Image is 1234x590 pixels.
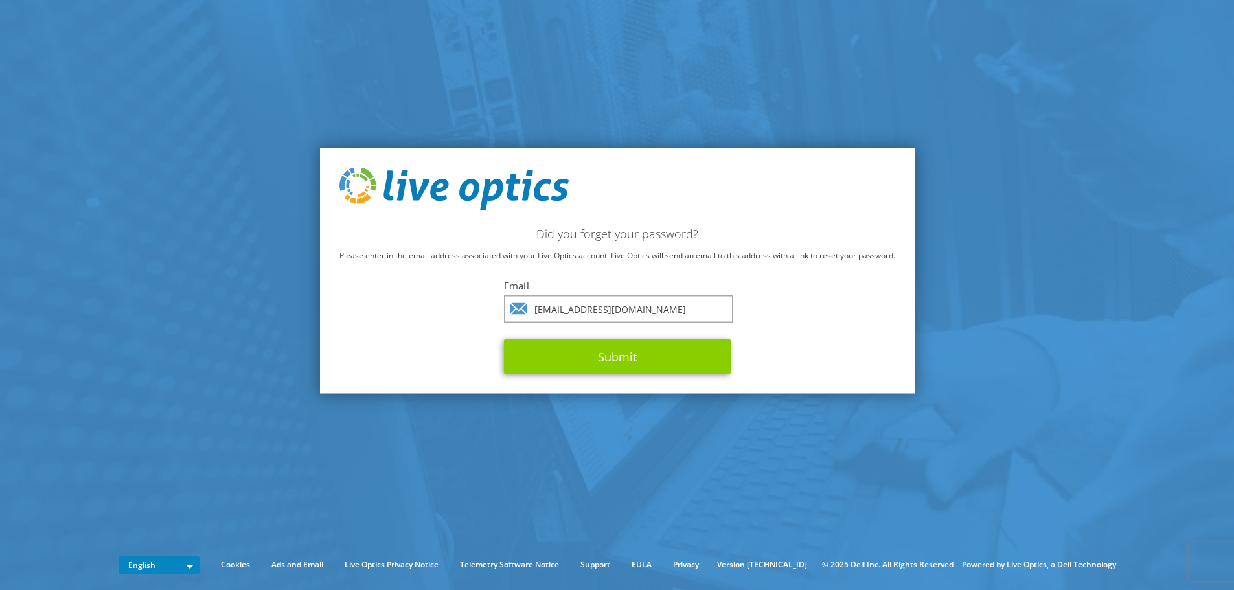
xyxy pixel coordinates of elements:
a: Live Optics Privacy Notice [335,558,448,572]
a: EULA [622,558,661,572]
a: Telemetry Software Notice [450,558,569,572]
a: Support [571,558,620,572]
li: Powered by Live Optics, a Dell Technology [962,558,1116,572]
a: Cookies [211,558,260,572]
h2: Did you forget your password? [339,226,895,240]
img: live_optics_svg.svg [339,168,569,210]
label: Email [504,278,731,291]
a: Privacy [663,558,709,572]
a: Ads and Email [262,558,333,572]
p: Please enter in the email address associated with your Live Optics account. Live Optics will send... [339,248,895,262]
li: © 2025 Dell Inc. All Rights Reserved [816,558,960,572]
li: Version [TECHNICAL_ID] [711,558,814,572]
button: Submit [504,339,731,374]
